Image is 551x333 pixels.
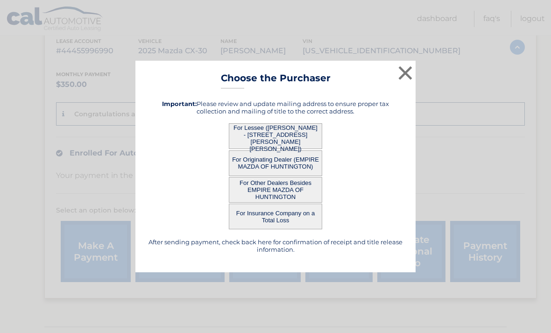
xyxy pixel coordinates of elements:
h5: Please review and update mailing address to ensure proper tax collection and mailing of title to ... [147,100,404,115]
button: For Insurance Company on a Total Loss [229,204,322,229]
button: For Other Dealers Besides EMPIRE MAZDA OF HUNTINGTON [229,177,322,203]
button: × [396,64,415,82]
h3: Choose the Purchaser [221,72,331,89]
strong: Important: [162,100,197,107]
button: For Originating Dealer (EMPIRE MAZDA OF HUNTINGTON) [229,150,322,176]
button: For Lessee ([PERSON_NAME] - [STREET_ADDRESS][PERSON_NAME][PERSON_NAME]) [229,123,322,149]
h5: After sending payment, check back here for confirmation of receipt and title release information. [147,238,404,253]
